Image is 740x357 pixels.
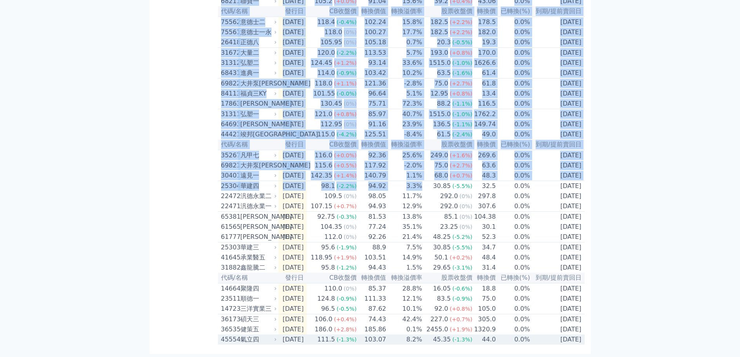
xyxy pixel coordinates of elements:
td: [DATE] [531,99,585,109]
div: 92.75 [316,212,337,221]
th: 代碼/名稱 [218,6,279,17]
td: 269.6 [473,150,496,160]
td: 94.93 [357,201,387,212]
td: 14.9% [387,253,423,263]
span: (-2.2%) [336,183,357,189]
div: 大量二 [240,48,275,57]
div: 68431 [221,68,239,78]
div: 弘塑二 [240,58,275,68]
div: 25304 [221,181,239,191]
td: [DATE] [279,253,307,263]
span: (-4.2%) [336,131,357,138]
div: 95.6 [320,243,337,252]
td: 48.3 [473,171,496,181]
td: [DATE] [531,58,585,68]
div: 193.0 [429,48,450,57]
div: 意德士一永 [240,28,275,37]
th: 發行日 [279,139,307,150]
td: [DATE] [279,58,307,68]
td: [DATE] [279,27,307,37]
span: (0%) [460,224,472,230]
span: (-1.0%) [452,60,472,66]
div: 正德八 [240,38,275,47]
span: (+2.7%) [450,80,472,87]
td: 0.0% [496,242,530,253]
div: 75.0 [433,161,450,170]
td: [DATE] [531,222,585,232]
td: 5.7% [387,48,423,58]
div: 84113 [221,89,239,98]
span: (0%) [344,121,357,127]
div: 22471 [221,202,239,211]
div: 進典一 [240,68,275,78]
div: 98.1 [320,181,337,191]
div: [PERSON_NAME] [240,232,275,242]
td: 0.0% [496,171,530,181]
td: 7.5% [387,242,423,253]
div: 大井泵[PERSON_NAME] [240,161,275,170]
div: 292.0 [439,192,460,201]
div: 292.0 [439,202,460,211]
div: 31672 [221,48,239,57]
div: 88.2 [435,99,453,108]
td: 0.0% [496,27,530,37]
div: 124.45 [309,58,334,68]
td: 125.51 [357,129,387,139]
td: [DATE] [279,191,307,201]
div: 120.0 [316,48,337,57]
div: [PERSON_NAME] [240,99,275,108]
td: 63.6 [473,160,496,171]
td: 72.3% [387,99,423,109]
td: [DATE] [531,109,585,120]
td: 94.92 [357,181,387,192]
td: [DATE] [531,129,585,139]
td: 105.18 [357,37,387,48]
span: (-0.0%) [336,91,357,97]
td: 0.0% [496,58,530,68]
td: [DATE] [279,150,307,160]
div: 136.5 [432,120,453,129]
td: 35.1% [387,222,423,232]
td: [DATE] [279,160,307,171]
span: (0%) [344,234,357,240]
td: 48.4 [473,253,496,263]
td: [DATE] [279,222,307,232]
td: 85.97 [357,109,387,120]
div: 30.85 [432,181,453,191]
div: 30.85 [432,243,453,252]
td: 0.0% [496,181,530,192]
td: [DATE] [531,68,585,78]
th: 到期/提前賣回日 [531,6,585,17]
div: 118.4 [316,17,337,27]
td: [DATE] [279,242,307,253]
td: 23.9% [387,119,423,129]
span: (+0.0%) [334,152,357,158]
th: 代碼/名稱 [218,139,279,150]
th: 到期/提前賣回日 [531,139,585,150]
td: [DATE] [279,48,307,58]
div: 115.6 [313,161,334,170]
span: (-0.9%) [336,70,357,76]
td: 3.3% [387,181,423,192]
div: [PERSON_NAME] [240,222,275,232]
span: (-0.3%) [336,214,357,220]
div: 汎德永業一 [240,202,275,211]
td: [DATE] [279,78,307,89]
div: 華建四 [240,181,275,191]
div: 130.45 [319,99,344,108]
td: 0.7% [387,37,423,48]
div: 101.55 [312,89,336,98]
th: CB收盤價 [307,139,357,150]
td: 61.8 [473,78,496,89]
td: [DATE] [531,253,585,263]
td: [DATE] [279,68,307,78]
th: 發行日 [279,6,307,17]
td: [DATE] [279,171,307,181]
div: 35267 [221,151,239,160]
td: 0.0% [496,232,530,242]
span: (+0.8%) [450,91,472,97]
td: [DATE] [279,129,307,139]
span: (0%) [344,39,357,45]
td: 49.0 [473,129,496,139]
td: 113.53 [357,48,387,58]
